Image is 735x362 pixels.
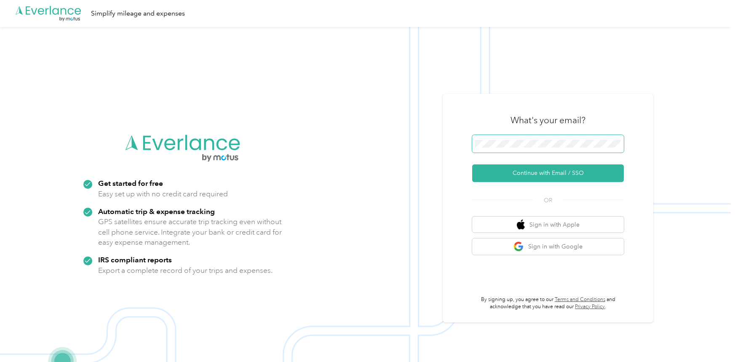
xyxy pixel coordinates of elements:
[98,265,273,276] p: Export a complete record of your trips and expenses.
[472,296,624,311] p: By signing up, you agree to our and acknowledge that you have read our .
[472,164,624,182] button: Continue with Email / SSO
[472,238,624,255] button: google logoSign in with Google
[513,241,524,252] img: google logo
[98,255,172,264] strong: IRS compliant reports
[98,179,163,188] strong: Get started for free
[575,304,605,310] a: Privacy Policy
[510,114,585,126] h3: What's your email?
[98,189,228,199] p: Easy set up with no credit card required
[517,219,525,230] img: apple logo
[98,217,282,248] p: GPS satellites ensure accurate trip tracking even without cell phone service. Integrate your bank...
[91,8,185,19] div: Simplify mileage and expenses
[98,207,215,216] strong: Automatic trip & expense tracking
[555,296,605,303] a: Terms and Conditions
[472,217,624,233] button: apple logoSign in with Apple
[533,196,563,205] span: OR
